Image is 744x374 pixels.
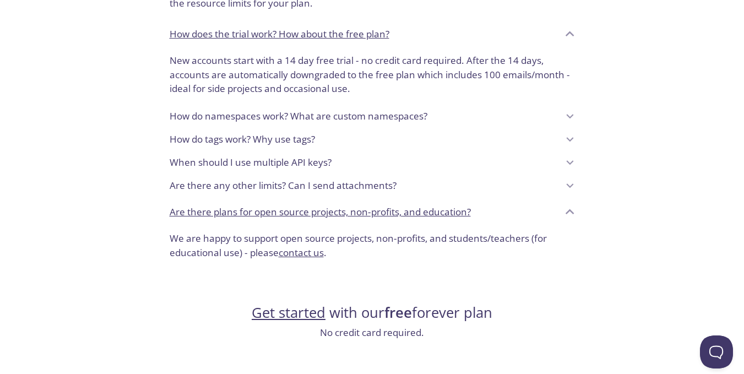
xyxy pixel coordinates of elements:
div: How do namespaces work? What are custom namespaces? [161,105,584,128]
h3: No credit card required. [252,326,492,340]
p: Are there any other limits? Can I send attachments? [170,178,397,193]
strong: free [384,303,412,322]
div: How does the trial work? How about the free plan? [161,49,584,105]
p: When should I use multiple API keys? [170,155,332,170]
p: New accounts start with a 14 day free trial - no credit card required. After the 14 days, account... [170,53,575,96]
div: Are there plans for open source projects, non-profits, and education? [161,197,584,227]
p: How do namespaces work? What are custom namespaces? [170,109,427,123]
div: When should I use multiple API keys? [161,151,584,174]
div: Are there any other limits? Can I send attachments? [161,174,584,197]
div: How do tags work? Why use tags? [161,128,584,151]
iframe: Help Scout Beacon - Open [700,335,733,368]
a: Get started [252,303,325,322]
div: Are there plans for open source projects, non-profits, and education? [161,227,584,268]
p: Are there plans for open source projects, non-profits, and education? [170,205,471,219]
div: How does the trial work? How about the free plan? [161,19,584,49]
h2: with our forever plan [252,303,492,322]
a: contact us [279,246,324,259]
p: How does the trial work? How about the free plan? [170,27,389,41]
p: We are happy to support open source projects, non-profits, and students/teachers (for educational... [170,231,575,259]
p: How do tags work? Why use tags? [170,132,315,147]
